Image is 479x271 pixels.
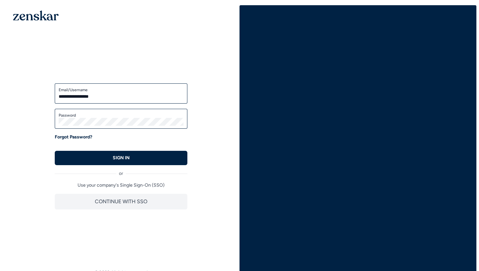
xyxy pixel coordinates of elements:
p: SIGN IN [113,155,130,161]
img: 1OGAJ2xQqyY4LXKgY66KYq0eOWRCkrZdAb3gUhuVAqdWPZE9SRJmCz+oDMSn4zDLXe31Ii730ItAGKgCKgCCgCikA4Av8PJUP... [13,10,59,21]
label: Password [59,113,183,118]
button: SIGN IN [55,151,187,165]
a: Forgot Password? [55,134,92,140]
button: CONTINUE WITH SSO [55,194,187,209]
div: or [55,165,187,177]
p: Use your company's Single Sign-On (SSO) [55,182,187,189]
label: Email/Username [59,87,183,93]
